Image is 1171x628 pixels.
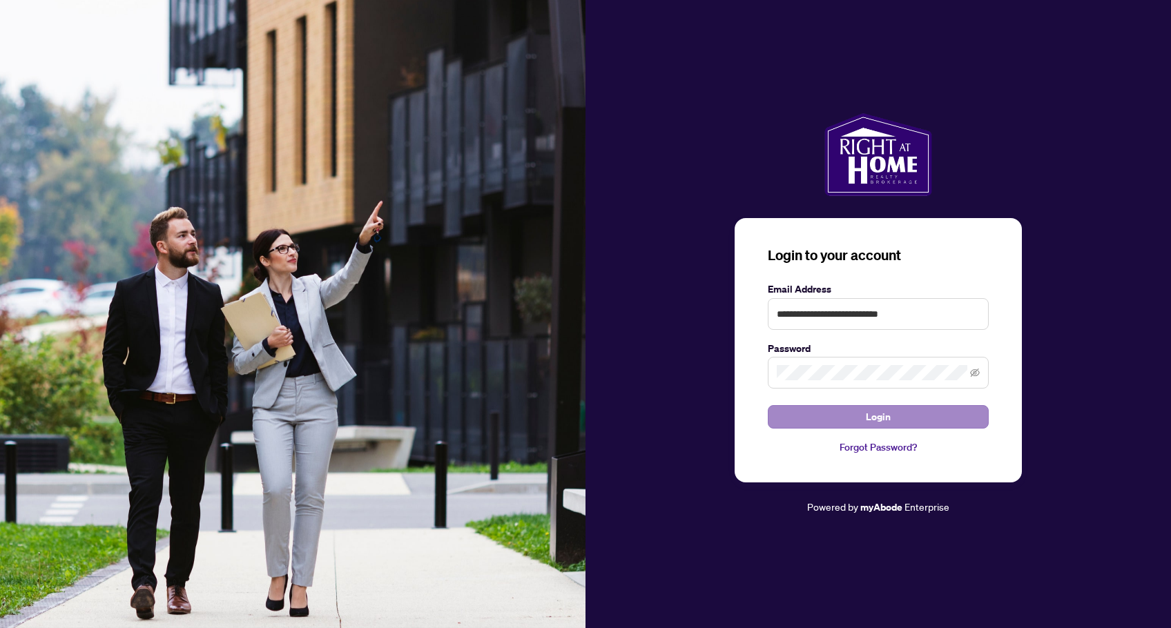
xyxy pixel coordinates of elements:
a: myAbode [860,500,902,515]
a: Forgot Password? [768,440,989,455]
h3: Login to your account [768,246,989,265]
label: Password [768,341,989,356]
label: Email Address [768,282,989,297]
span: Enterprise [904,500,949,513]
button: Login [768,405,989,429]
span: Powered by [807,500,858,513]
span: Login [866,406,891,428]
img: ma-logo [824,113,931,196]
span: eye-invisible [970,368,980,377]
